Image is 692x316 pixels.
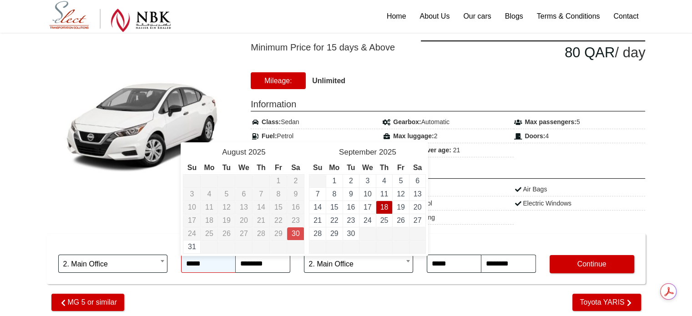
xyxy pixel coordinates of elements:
span: 14 [257,203,265,211]
span: 2. Main Office [309,255,408,273]
span: Thursday [257,164,266,171]
a: 5 [399,177,403,185]
strong: Class: [262,118,281,125]
span: 17 [188,216,196,224]
span: Saturday [291,164,300,171]
span: 19 [222,216,231,224]
strong: Max luggage: [393,132,434,140]
strong: Max passengers: [525,118,576,125]
a: 2 [349,177,353,185]
a: 9 [349,190,353,198]
span: Saturday [413,164,422,171]
span: 21 [453,146,460,154]
span: 22 [274,216,283,224]
a: 18 [380,203,389,211]
div: 2 [382,129,514,143]
span: 16 [292,203,300,211]
span: 9 [293,190,298,198]
span: Monday [204,164,214,171]
a: 4 [382,177,386,185]
a: 27 [414,216,422,224]
a: 7 [316,190,320,198]
a: 30 [347,230,355,237]
a: 29 [330,230,338,237]
span: Features [251,165,645,179]
div: Petrol [251,129,382,143]
span: Pick-up Location [58,238,167,255]
a: 28 [313,230,322,237]
span: Return Date [427,238,536,255]
a: 13 [414,190,422,198]
span: MG 5 or similar [51,294,124,311]
a: 25 [380,216,389,224]
span: 28 [257,230,265,237]
span: Thursday [380,164,389,171]
button: Continue [550,255,634,273]
span: 6 [242,190,246,198]
div: Power Steering [382,211,514,225]
a: 30 [292,230,300,237]
span: 3 [190,190,194,198]
span: 2025 [248,148,266,156]
span: 18 [205,216,213,224]
span: Monday [329,164,339,171]
div: 5 [514,115,645,129]
span: Sunday [313,164,322,171]
span: Mileage: [251,72,305,89]
div: Electric Windows [514,196,645,211]
a: 24 [364,216,372,224]
a: 23 [347,216,355,224]
span: 2 [293,177,298,185]
span: 2. Main Office [304,255,413,273]
span: Friday [275,164,282,171]
a: 6 [415,177,419,185]
span: 2025 [379,148,396,156]
span: 12 [222,203,231,211]
a: 16 [347,203,355,211]
a: 3 [365,177,369,185]
span: 4 [207,190,211,198]
span: 26 [222,230,231,237]
span: 20 [240,216,248,224]
span: Sunday [187,164,197,171]
span: 5 [224,190,228,198]
span: 25 [205,230,213,237]
a: 31 [188,243,196,251]
span: 23 [292,216,300,224]
span: 10 [188,203,196,211]
a: 17 [364,203,372,211]
a: 1 [332,177,336,185]
span: 27 [240,230,248,237]
span: Wednesday [238,164,249,171]
span: Friday [397,164,404,171]
img: Nissan SUNNY or similar [56,69,228,181]
a: 10 [364,190,372,198]
span: Information [251,97,645,111]
span: 21 [257,216,265,224]
a: 26 [397,216,405,224]
span: 8 [276,190,280,198]
span: 29 [274,230,283,237]
span: Toyota YARIS [572,294,641,311]
a: 21 [313,216,322,224]
span: 13 [240,203,248,211]
span: Minimum Price for 15 days & Above [251,40,407,54]
span: Wednesday [362,164,373,171]
div: / day [421,40,645,64]
a: 12 [397,190,405,198]
span: Tuesday [222,164,231,171]
span: 24 [188,230,196,237]
span: September [339,148,377,156]
span: 80.00 QAR [565,45,615,60]
strong: Gearbox: [393,118,421,125]
a: 19 [397,203,405,211]
div: Air Bags [514,182,645,196]
span: 11 [205,203,213,211]
a: 15 [330,203,338,211]
a: 8 [332,190,336,198]
a: Prev [185,149,199,158]
span: 15 [274,203,283,211]
strong: Unlimited [312,77,345,85]
span: 7 [259,190,263,198]
span: 2. Main Office [58,255,167,273]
